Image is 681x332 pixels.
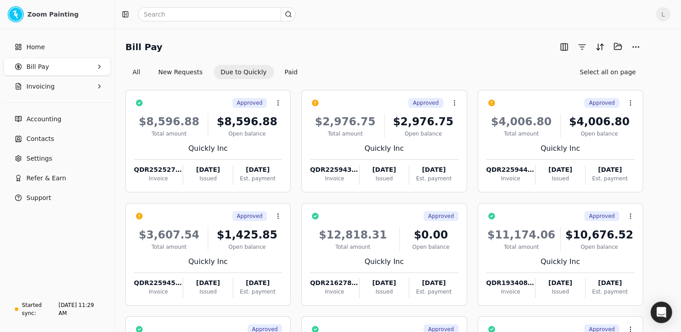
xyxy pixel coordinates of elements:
span: Accounting [26,115,61,124]
div: [DATE] 11:29 AM [59,301,103,317]
div: QDR252527-47 [134,165,183,175]
div: [DATE] [586,278,634,288]
div: [DATE] [535,278,585,288]
div: $0.00 [403,227,458,243]
div: Issued [183,288,232,296]
a: Started sync:[DATE] 11:29 AM [4,297,111,321]
div: Invoice filter options [125,65,305,79]
button: Refer & Earn [4,169,111,187]
span: Approved [237,99,263,107]
button: Bill Pay [4,58,111,76]
span: Approved [237,212,263,220]
span: Bill Pay [26,62,49,72]
div: QDR216278-45 [310,278,359,288]
img: 53dfaddc-4243-4885-9112-5521109ec7d1.png [8,6,24,22]
div: [DATE] [233,165,282,175]
div: [DATE] [586,165,634,175]
div: Invoice [134,288,183,296]
h2: Bill Pay [125,40,163,54]
div: Est. payment [409,175,458,183]
span: Approved [589,212,615,220]
button: Batch (0) [611,39,625,54]
div: [DATE] [360,165,409,175]
div: $8,596.88 [134,114,204,130]
div: Issued [535,175,585,183]
div: Quickly Inc [310,143,458,154]
div: Quickly Inc [134,256,282,267]
div: $11,174.06 [486,227,557,243]
span: Approved [428,212,454,220]
div: Invoice [486,175,535,183]
div: Invoice [486,288,535,296]
div: Invoice [310,288,359,296]
a: Contacts [4,130,111,148]
a: Settings [4,149,111,167]
div: Quickly Inc [486,256,634,267]
div: [DATE] [233,278,282,288]
div: Est. payment [586,175,634,183]
div: Quickly Inc [486,143,634,154]
button: All [125,65,147,79]
button: Invoicing [4,77,111,95]
div: Open balance [212,130,282,138]
div: Invoice [310,175,359,183]
div: QDR193408-44 [486,278,535,288]
div: Total amount [134,243,204,251]
div: Est. payment [233,175,282,183]
div: Issued [360,288,409,296]
div: Quickly Inc [134,143,282,154]
div: $4,006.80 [486,114,557,130]
div: Open balance [564,243,634,251]
div: $10,676.52 [564,227,634,243]
input: Search [138,7,296,21]
div: [DATE] [183,165,232,175]
div: Total amount [310,130,380,138]
div: $4,006.80 [564,114,634,130]
span: Support [26,193,51,203]
span: Contacts [26,134,54,144]
div: Open balance [403,243,458,251]
div: QDR225943-5566 [310,165,359,175]
div: [DATE] [183,278,232,288]
div: Issued [360,175,409,183]
div: Open balance [388,130,458,138]
span: Approved [413,99,439,107]
div: Open Intercom Messenger [651,302,672,323]
div: QDR225945-5624 [134,278,183,288]
div: Quickly Inc [310,256,458,267]
div: Open balance [212,243,282,251]
div: $2,976.75 [388,114,458,130]
a: Accounting [4,110,111,128]
div: $8,596.88 [212,114,282,130]
button: Support [4,189,111,207]
button: More [629,40,643,54]
button: Paid [278,65,305,79]
div: $1,425.85 [212,227,282,243]
div: QDR225944-5565 [486,165,535,175]
div: Total amount [310,243,396,251]
div: Open balance [564,130,634,138]
div: [DATE] [360,278,409,288]
div: $12,818.31 [310,227,396,243]
button: L [656,7,670,21]
div: Total amount [486,243,557,251]
div: [DATE] [535,165,585,175]
button: Due to Quickly [214,65,274,79]
span: Home [26,43,45,52]
div: Invoice [134,175,183,183]
div: Est. payment [586,288,634,296]
div: [DATE] [409,278,458,288]
div: Est. payment [233,288,282,296]
div: Est. payment [409,288,458,296]
span: Invoicing [26,82,55,91]
span: Refer & Earn [26,174,66,183]
button: New Requests [151,65,210,79]
div: Issued [535,288,585,296]
div: $3,607.54 [134,227,204,243]
div: Started sync: [22,301,57,317]
div: Total amount [486,130,557,138]
span: Settings [26,154,52,163]
div: [DATE] [409,165,458,175]
button: Select all on page [573,65,643,79]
